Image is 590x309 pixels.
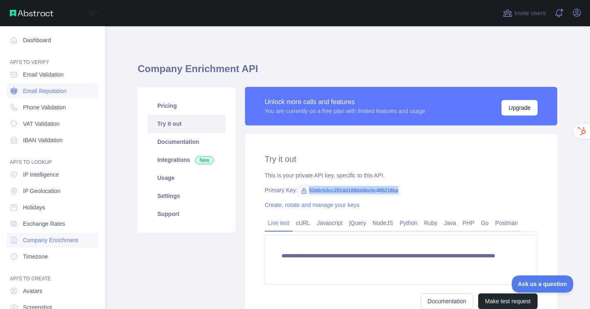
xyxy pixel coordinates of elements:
a: Documentation [421,293,473,309]
span: Avatars [23,287,42,295]
div: Primary Key: [265,186,538,194]
span: Company Enrichment [23,236,78,244]
a: Email Validation [7,67,98,82]
a: Phone Validation [7,100,98,115]
span: Email Validation [23,70,64,79]
span: Exchange Rates [23,220,65,228]
h1: Company Enrichment API [138,62,557,82]
span: Invite users [514,9,546,18]
a: Postman [492,216,521,229]
div: This is your private API key, specific to this API. [265,171,538,179]
span: New [195,156,214,164]
img: Abstract API [10,10,53,16]
a: Timezone [7,249,98,264]
iframe: Toggle Customer Support [512,275,574,293]
span: IP Geolocation [23,187,61,195]
button: Invite users [501,7,547,20]
a: Go [478,216,492,229]
button: Make test request [478,293,538,309]
a: Company Enrichment [7,233,98,248]
div: API'S TO VERIFY [7,49,98,66]
div: API'S TO CREATE [7,266,98,282]
a: VAT Validation [7,116,98,131]
a: Usage [147,169,225,187]
a: Dashboard [7,33,98,48]
span: IBAN Validation [23,136,63,144]
div: Unlock more calls and features [265,97,425,107]
span: IP Intelligence [23,170,59,179]
a: Java [441,216,460,229]
a: jQuery [346,216,369,229]
a: NodeJS [369,216,396,229]
span: 51b0cb3cc2514d188dd4be5c485216ba [297,184,402,197]
a: IBAN Validation [7,133,98,148]
a: IP Intelligence [7,167,98,182]
a: Try it out [147,115,225,133]
a: Create, rotate and manage your keys [265,202,359,208]
span: Email Reputation [23,87,67,95]
a: Support [147,205,225,223]
span: VAT Validation [23,120,59,128]
a: cURL [293,216,313,229]
a: Email Reputation [7,84,98,98]
a: Live test [265,216,293,229]
a: Python [396,216,421,229]
a: Javascript [313,216,346,229]
a: Documentation [147,133,225,151]
div: API'S TO LOOKUP [7,149,98,166]
a: Exchange Rates [7,216,98,231]
button: Upgrade [501,100,538,116]
a: Pricing [147,97,225,115]
div: You are currently on a free plan with limited features and usage [265,107,425,115]
a: IP Geolocation [7,184,98,198]
span: Timezone [23,252,48,261]
a: Integrations New [147,151,225,169]
a: PHP [459,216,478,229]
a: Holidays [7,200,98,215]
span: Phone Validation [23,103,66,111]
span: Holidays [23,203,45,211]
h2: Try it out [265,153,538,165]
a: Settings [147,187,225,205]
a: Ruby [421,216,441,229]
a: Avatars [7,284,98,298]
